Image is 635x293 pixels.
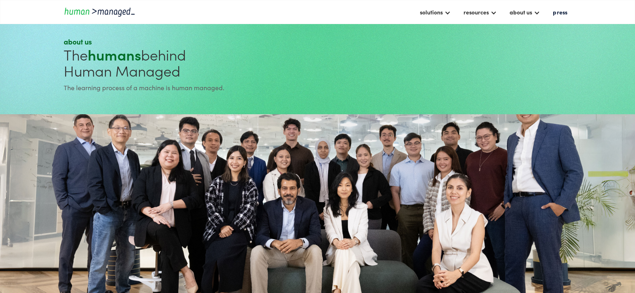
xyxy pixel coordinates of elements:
h1: The behind Human Managed [64,46,314,79]
div: solutions [420,7,443,17]
div: resources [464,7,489,17]
div: about us [64,37,314,46]
a: press [549,5,571,19]
div: about us [510,7,532,17]
div: The learning process of a machine is human managed. [64,83,314,92]
strong: humans [88,44,141,65]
